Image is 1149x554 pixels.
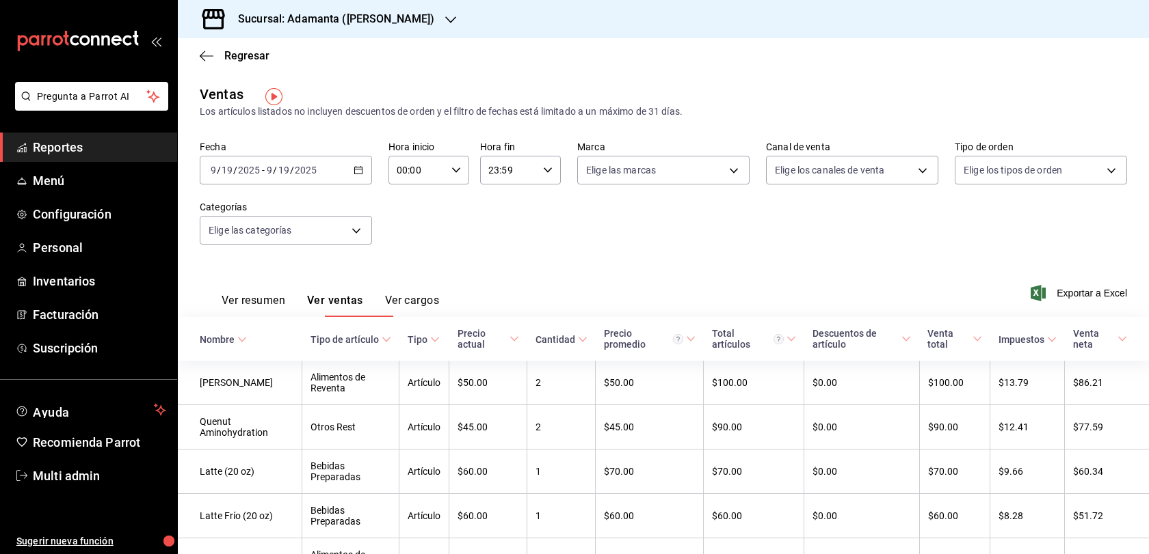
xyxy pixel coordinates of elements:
[408,334,427,345] div: Tipo
[449,494,527,538] td: $60.00
[150,36,161,46] button: open_drawer_menu
[927,328,970,350] div: Venta total
[577,142,750,152] label: Marca
[262,165,265,176] span: -
[265,88,282,105] img: Tooltip marker
[16,534,166,549] span: Sugerir nueva función
[775,163,884,177] span: Elige los canales de venta
[813,328,899,350] div: Descuentos de artículo
[955,142,1127,152] label: Tipo de orden
[399,494,449,538] td: Artículo
[712,328,796,350] span: Total artículos
[200,142,372,152] label: Fecha
[33,467,166,485] span: Multi admin
[1065,405,1149,449] td: $77.59
[804,405,919,449] td: $0.00
[302,449,399,494] td: Bebidas Preparadas
[604,328,696,350] span: Precio promedio
[33,272,166,290] span: Inventarios
[536,334,587,345] span: Cantidad
[527,405,596,449] td: 2
[10,99,168,113] a: Pregunta a Parrot AI
[178,405,302,449] td: Quenut Aminohydration
[222,294,439,317] div: navigation tabs
[1073,328,1127,350] span: Venta neta
[804,494,919,538] td: $0.00
[233,165,237,176] span: /
[273,165,277,176] span: /
[33,238,166,257] span: Personal
[399,361,449,405] td: Artículo
[33,138,166,156] span: Reportes
[990,449,1065,494] td: $9.66
[990,494,1065,538] td: $8.28
[999,334,1044,345] div: Impuestos
[302,405,399,449] td: Otros Rest
[200,334,247,345] span: Nombre
[449,449,527,494] td: $60.00
[307,294,363,317] button: Ver ventas
[804,449,919,494] td: $0.00
[586,163,656,177] span: Elige las marcas
[458,328,519,350] span: Precio actual
[385,294,440,317] button: Ver cargos
[712,328,784,350] div: Total artículos
[1065,494,1149,538] td: $51.72
[408,334,440,345] span: Tipo
[33,171,166,190] span: Menú
[200,334,235,345] div: Nombre
[919,494,990,538] td: $60.00
[311,334,391,345] span: Tipo de artículo
[596,494,704,538] td: $60.00
[596,405,704,449] td: $45.00
[200,105,1127,119] div: Los artículos listados no incluyen descuentos de orden y el filtro de fechas está limitado a un m...
[596,361,704,405] td: $50.00
[178,361,302,405] td: [PERSON_NAME]
[200,202,372,212] label: Categorías
[813,328,911,350] span: Descuentos de artículo
[37,89,147,104] span: Pregunta a Parrot AI
[178,449,302,494] td: Latte (20 oz)
[15,82,168,111] button: Pregunta a Parrot AI
[766,142,938,152] label: Canal de venta
[178,494,302,538] td: Latte Frío (20 oz)
[919,361,990,405] td: $100.00
[224,49,269,62] span: Regresar
[221,165,233,176] input: --
[536,334,575,345] div: Cantidad
[33,433,166,452] span: Recomienda Parrot
[527,361,596,405] td: 2
[200,49,269,62] button: Regresar
[222,294,285,317] button: Ver resumen
[302,494,399,538] td: Bebidas Preparadas
[227,11,434,27] h3: Sucursal: Adamanta ([PERSON_NAME])
[964,163,1062,177] span: Elige los tipos de orden
[704,494,804,538] td: $60.00
[294,165,317,176] input: ----
[927,328,982,350] span: Venta total
[1073,328,1115,350] div: Venta neta
[210,165,217,176] input: --
[290,165,294,176] span: /
[237,165,261,176] input: ----
[774,334,784,344] svg: El total artículos considera cambios de precios en los artículos así como costos adicionales por ...
[388,142,469,152] label: Hora inicio
[919,449,990,494] td: $70.00
[1033,285,1127,301] button: Exportar a Excel
[33,339,166,357] span: Suscripción
[604,328,683,350] div: Precio promedio
[1065,361,1149,405] td: $86.21
[919,405,990,449] td: $90.00
[596,449,704,494] td: $70.00
[999,334,1057,345] span: Impuestos
[278,165,290,176] input: --
[209,223,292,237] span: Elige las categorías
[399,405,449,449] td: Artículo
[217,165,221,176] span: /
[311,334,379,345] div: Tipo de artículo
[990,405,1065,449] td: $12.41
[673,334,683,344] svg: Precio promedio = Total artículos / cantidad
[704,449,804,494] td: $70.00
